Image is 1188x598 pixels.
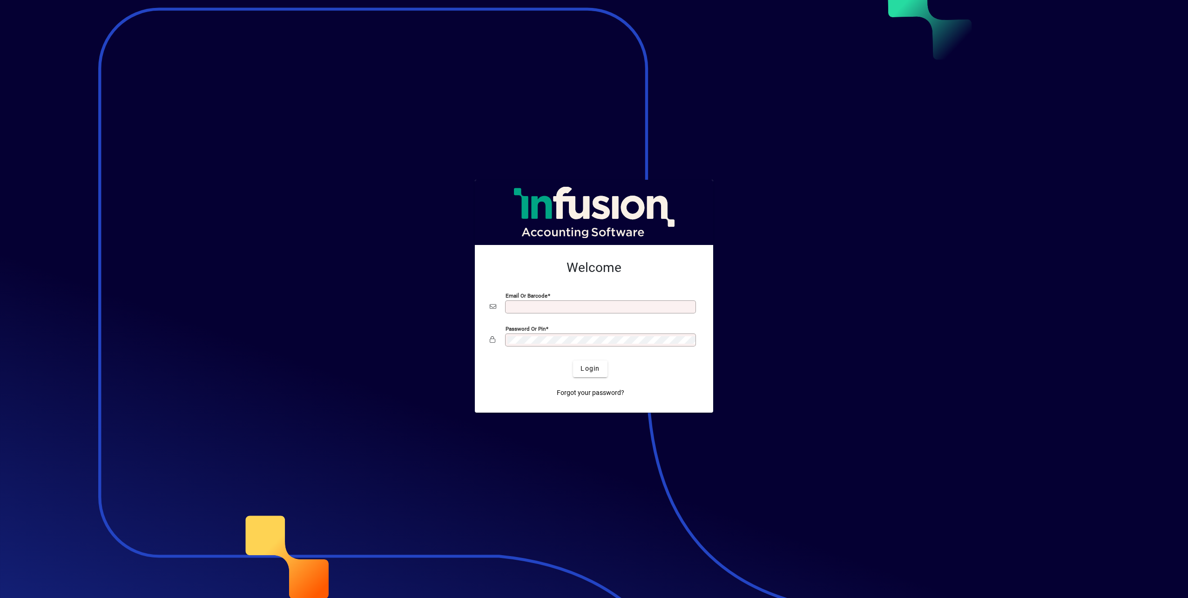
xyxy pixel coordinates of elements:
mat-label: Password or Pin [506,325,546,332]
h2: Welcome [490,260,698,276]
button: Login [573,360,607,377]
a: Forgot your password? [553,385,628,401]
mat-label: Email or Barcode [506,292,547,299]
span: Login [580,364,600,374]
span: Forgot your password? [557,388,624,398]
